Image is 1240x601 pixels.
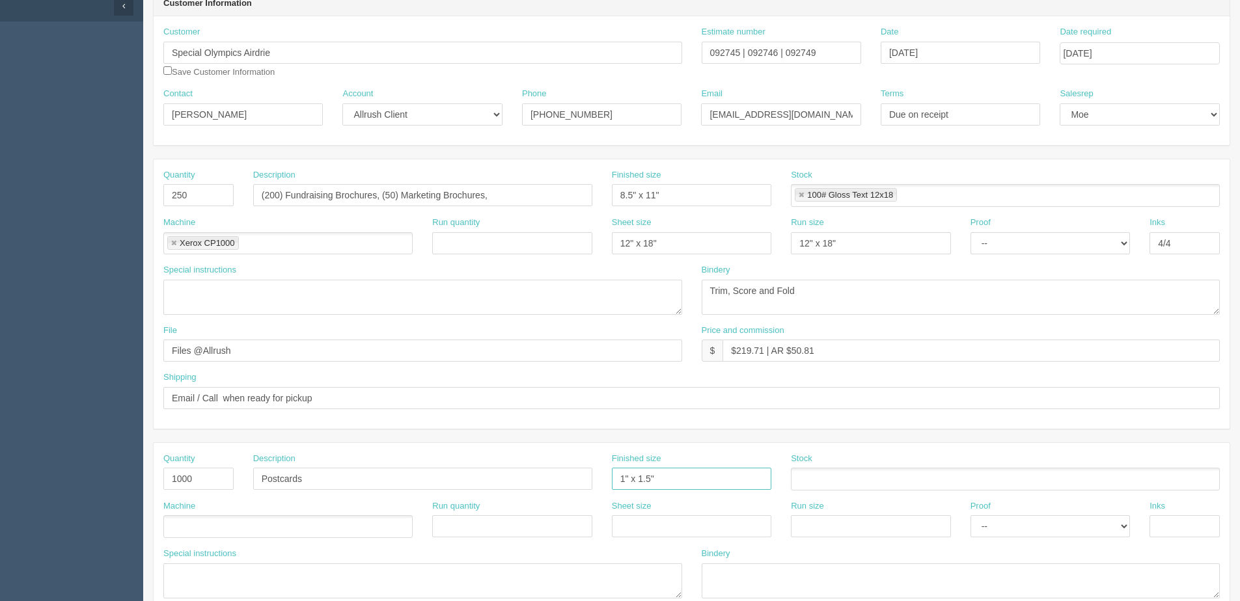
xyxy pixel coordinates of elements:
label: Quantity [163,169,195,181]
label: Bindery [702,264,730,276]
label: Sheet size [612,217,652,229]
label: Bindery [702,548,730,560]
label: Terms [881,88,903,100]
label: Account [342,88,373,100]
label: Inks [1150,500,1165,513]
label: Phone [522,88,547,100]
label: Contact [163,88,193,100]
label: Finished size [612,453,661,465]
textarea: Trim, Score and Fold [702,280,1220,315]
label: Salesrep [1060,88,1093,100]
div: 100# Gloss Text 12x18 [807,191,893,199]
label: Inks [1150,217,1165,229]
div: $ [702,340,723,362]
label: Proof [971,500,991,513]
label: Estimate number [702,26,765,38]
label: Price and commission [702,325,784,337]
div: Xerox CP1000 [180,239,235,247]
label: Description [253,453,296,465]
label: Run size [791,500,824,513]
label: Date [881,26,898,38]
label: Machine [163,217,195,229]
label: Special instructions [163,264,236,276]
label: Run size [791,217,824,229]
label: Stock [791,169,812,181]
label: Email [701,88,723,100]
label: File [163,325,177,337]
label: Sheet size [612,500,652,513]
label: Machine [163,500,195,513]
label: Description [253,169,296,181]
label: Date required [1060,26,1111,38]
input: Enter customer name [163,42,682,64]
label: Run quantity [432,500,480,513]
label: Proof [971,217,991,229]
label: Special instructions [163,548,236,560]
label: Shipping [163,371,197,384]
label: Stock [791,453,812,465]
label: Quantity [163,453,195,465]
label: Customer [163,26,200,38]
label: Run quantity [432,217,480,229]
div: Save Customer Information [163,26,682,78]
label: Finished size [612,169,661,181]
